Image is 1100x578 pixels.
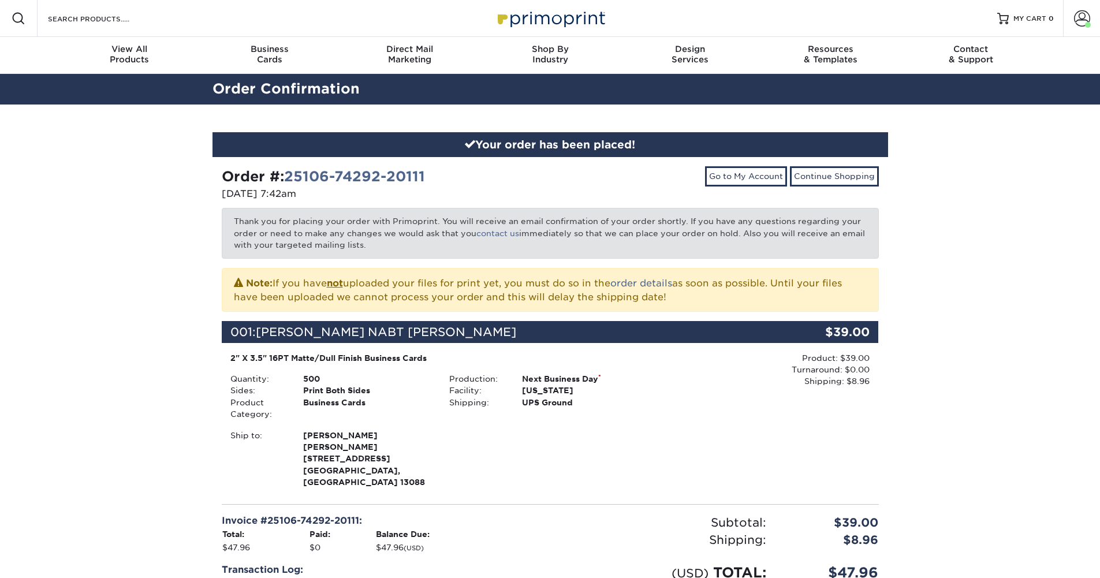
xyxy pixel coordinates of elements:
th: Balance Due: [375,528,542,540]
div: Invoice #25106-74292-20111: [222,514,542,528]
th: Total: [222,528,309,540]
a: DesignServices [620,37,760,74]
div: Shipping: [550,531,775,549]
span: [PERSON_NAME] [303,441,432,453]
div: 2" X 3.5" 16PT Matte/Dull Finish Business Cards [230,352,651,364]
strong: Note: [246,278,273,289]
span: View All [59,44,200,54]
strong: [GEOGRAPHIC_DATA], [GEOGRAPHIC_DATA] 13088 [303,430,432,487]
span: [PERSON_NAME] NABT [PERSON_NAME] [256,325,516,339]
a: Shop ByIndustry [480,37,620,74]
span: Design [620,44,760,54]
div: Product Category: [222,397,294,420]
div: $39.00 [775,514,888,531]
div: & Templates [760,44,901,65]
a: order details [610,278,672,289]
span: 0 [1049,14,1054,23]
span: Resources [760,44,901,54]
div: Ship to: [222,430,294,488]
small: (USD) [404,545,424,552]
b: not [327,278,343,289]
a: Resources& Templates [760,37,901,74]
div: Next Business Day [513,373,659,385]
div: Print Both Sides [294,385,441,396]
input: SEARCH PRODUCTS..... [47,12,159,25]
a: Continue Shopping [790,166,879,186]
span: MY CART [1013,14,1046,24]
div: UPS Ground [513,397,659,408]
div: Sides: [222,385,294,396]
p: [DATE] 7:42am [222,187,542,201]
a: Go to My Account [705,166,787,186]
span: Direct Mail [340,44,480,54]
div: Your order has been placed! [212,132,888,158]
strong: Order #: [222,168,425,185]
span: Business [199,44,340,54]
p: If you have uploaded your files for print yet, you must do so in the as soon as possible. Until y... [234,275,867,304]
div: Industry [480,44,620,65]
h2: Order Confirmation [204,79,897,100]
div: Subtotal: [550,514,775,531]
a: Direct MailMarketing [340,37,480,74]
div: Quantity: [222,373,294,385]
div: Product: $39.00 Turnaround: $0.00 Shipping: $8.96 [659,352,870,387]
div: & Support [901,44,1041,65]
a: View AllProducts [59,37,200,74]
div: 001: [222,321,769,343]
div: Products [59,44,200,65]
a: 25106-74292-20111 [284,168,425,185]
div: Shipping: [441,397,513,408]
th: Paid: [309,528,375,540]
img: Primoprint [493,6,608,31]
div: Services [620,44,760,65]
td: $47.96 [375,541,542,554]
td: $0 [309,541,375,554]
p: Thank you for placing your order with Primoprint. You will receive an email confirmation of your ... [222,208,879,258]
span: Contact [901,44,1041,54]
div: Facility: [441,385,513,396]
div: Marketing [340,44,480,65]
div: $39.00 [769,321,879,343]
span: Shop By [480,44,620,54]
span: [STREET_ADDRESS] [303,453,432,464]
span: [PERSON_NAME] [303,430,432,441]
td: $47.96 [222,541,309,554]
a: contact us [476,229,519,238]
div: 500 [294,373,441,385]
div: Cards [199,44,340,65]
a: Contact& Support [901,37,1041,74]
div: Business Cards [294,397,441,420]
div: Transaction Log: [222,563,542,577]
div: $8.96 [775,531,888,549]
a: BusinessCards [199,37,340,74]
div: Production: [441,373,513,385]
div: [US_STATE] [513,385,659,396]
